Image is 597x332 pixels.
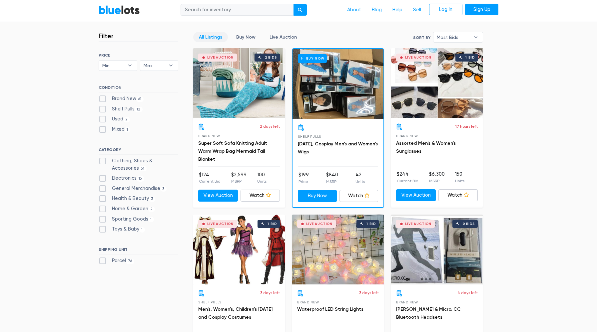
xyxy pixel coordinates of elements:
label: Parcel [99,257,134,264]
p: Price [298,179,309,185]
span: Max [144,61,166,71]
label: Home & Garden [99,205,155,213]
h3: Filter [99,32,114,40]
b: ▾ [164,61,178,71]
label: Sporting Goods [99,216,154,223]
label: Mixed [99,126,130,133]
a: Live Auction 1 bid [391,48,483,118]
label: Sort By [413,35,430,41]
li: 100 [257,171,267,185]
label: Toys & Baby [99,226,145,233]
div: Live Auction [306,222,332,226]
li: $199 [298,171,309,185]
a: Live Auction 2 bids [193,48,285,118]
h6: CATEGORY [99,147,178,155]
li: $124 [199,171,221,185]
span: Brand New [198,134,220,138]
a: Men's, Women's, Children's [DATE] and Cosplay Costumes [198,306,273,320]
div: 1 bid [465,56,474,59]
a: View Auction [396,189,436,201]
p: 3 days left [260,290,280,296]
label: Clothing, Shoes & Accessories [99,157,178,172]
li: $840 [326,171,338,185]
p: Current Bid [397,178,418,184]
label: General Merchandise [99,185,167,192]
span: 76 [126,259,134,264]
span: Shelf Pulls [198,300,222,304]
a: Watch [339,190,378,202]
label: Shelf Pulls [99,105,143,113]
div: 1 bid [366,222,375,226]
span: Brand New [396,134,418,138]
span: 2 [123,117,130,122]
h6: Buy Now [298,54,327,63]
p: Current Bid [199,178,221,184]
li: 150 [455,171,464,184]
span: 1 [125,127,130,132]
b: ▾ [469,32,483,42]
b: ▾ [123,61,137,71]
a: Live Auction 1 bid [292,215,384,284]
span: Brand New [297,300,319,304]
a: Live Auction [264,32,302,42]
div: Live Auction [405,222,431,226]
span: Min [102,61,124,71]
label: Brand New [99,95,144,102]
a: Help [387,4,408,16]
span: 1 [148,217,154,222]
h6: SHIPPING UNIT [99,247,178,254]
a: Waterproof LED String Lights [297,306,363,312]
span: 3 [160,186,167,192]
input: Search for inventory [181,4,294,16]
a: About [342,4,366,16]
li: $6,300 [429,171,445,184]
p: 4 days left [457,290,478,296]
p: 3 days left [359,290,379,296]
a: Sell [408,4,426,16]
a: All Listings [193,32,228,42]
span: Shelf Pulls [298,135,321,138]
a: Buy Now [293,49,383,119]
p: MSRP [231,178,247,184]
span: 1 [139,227,145,233]
p: 2 days left [260,123,280,129]
a: Watch [438,189,478,201]
div: Live Auction [207,222,234,226]
li: 42 [355,171,365,185]
label: Electronics [99,175,144,182]
div: Live Auction [207,56,234,59]
a: Buy Now [231,32,261,42]
span: Most Bids [437,32,470,42]
a: Live Auction 0 bids [391,215,483,284]
a: Assorted Men's & Women's Sunglasses [396,140,456,154]
h6: PRICE [99,53,178,58]
div: 0 bids [463,222,475,226]
p: Units [455,178,464,184]
label: Health & Beauty [99,195,155,202]
li: $244 [397,171,418,184]
label: Used [99,115,130,123]
div: Live Auction [405,56,431,59]
a: Buy Now [298,190,337,202]
a: Live Auction 1 bid [193,215,285,284]
a: Watch [241,190,280,202]
a: BlueLots [99,5,140,15]
h6: CONDITION [99,85,178,92]
span: 2 [148,207,155,212]
span: Brand New [396,300,418,304]
a: View Auction [198,190,238,202]
div: 2 bids [265,56,277,59]
p: Units [257,178,267,184]
p: MSRP [429,178,445,184]
p: 17 hours left [455,123,478,129]
a: [DATE], Cosplay Men's and Women's Wigs [298,141,378,155]
span: 15 [137,176,144,181]
a: [PERSON_NAME] & Micro. CC Bluetooth Headsets [396,306,461,320]
a: Sign Up [465,4,498,16]
a: Super Soft Sofa Knitting Adult Warm Wrap Bag Mermaid Tail Blanket [198,140,267,162]
span: 61 [136,96,144,102]
span: 12 [135,107,143,112]
span: 51 [139,166,147,171]
p: Units [355,179,365,185]
div: 1 bid [268,222,277,226]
